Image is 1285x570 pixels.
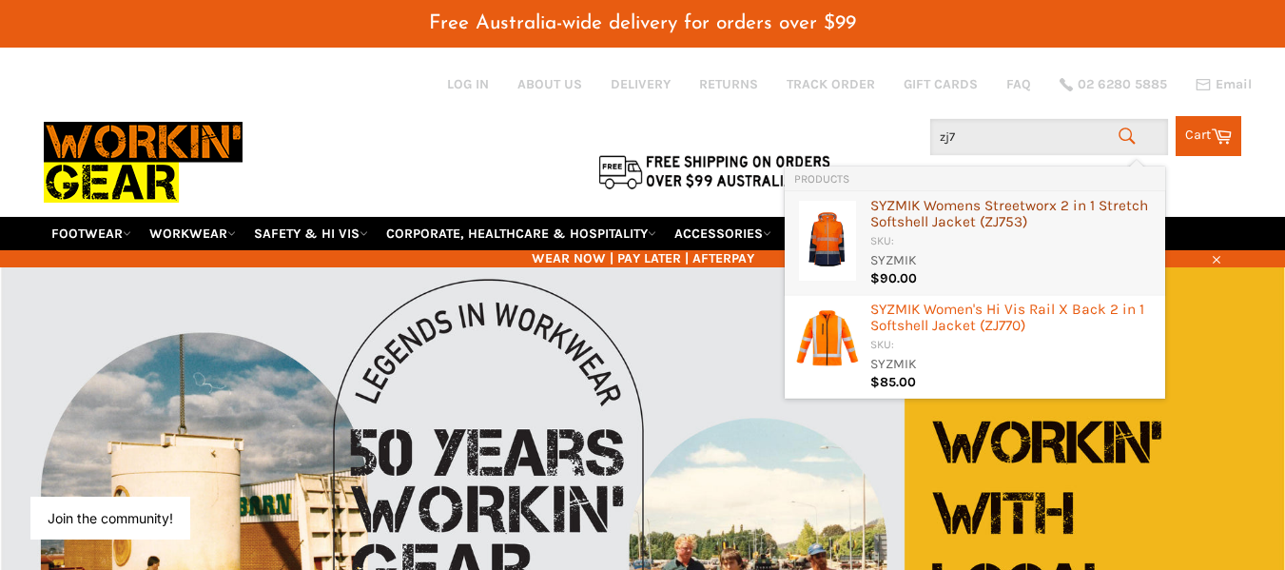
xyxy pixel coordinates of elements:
[870,337,1156,355] div: SKU:
[611,75,671,93] a: DELIVERY
[870,233,1156,251] div: SKU:
[142,217,243,250] a: WORKWEAR
[787,75,875,93] a: TRACK ORDER
[1176,116,1241,156] a: Cart
[667,217,779,250] a: ACCESSORIES
[785,191,1165,295] li: Products: SYZMIK Womens Streetworx 2 in 1 Stretch Softshell Jacket (ZJ753)
[48,510,173,526] button: Join the community!
[1216,78,1252,91] span: Email
[870,270,917,286] span: $90.00
[984,317,1005,334] b: ZJ7
[1060,78,1167,91] a: 02 6280 5885
[1196,77,1252,92] a: Email
[447,76,489,92] a: Log in
[782,217,911,250] a: RE-WORKIN' GEAR
[1006,75,1031,93] a: FAQ
[870,374,916,390] span: $85.00
[984,213,1005,230] b: ZJ7
[870,251,1156,271] div: SYZMIK
[44,108,243,216] img: Workin Gear leaders in Workwear, Safety Boots, PPE, Uniforms. Australia's No.1 in Workwear
[870,302,1156,337] div: SYZMIK Women's Hi Vis Rail X Back 2 in 1 Softshell Jacket ( 70)
[904,75,978,93] a: GIFT CARDS
[799,201,855,281] img: ZJ753_Product_Orange_Navy_01_WQecfi3_200x.jpg
[870,355,1156,375] div: SYZMIK
[379,217,664,250] a: CORPORATE, HEALTHCARE & HOSPITALITY
[517,75,582,93] a: ABOUT US
[44,249,1242,267] span: WEAR NOW | PAY LATER | AFTERPAY
[429,13,856,33] span: Free Australia-wide delivery for orders over $99
[44,217,139,250] a: FOOTWEAR
[785,295,1165,399] li: Products: SYZMIK Women's Hi Vis Rail X Back 2 in 1 Softshell Jacket (ZJ770)
[699,75,758,93] a: RETURNS
[930,119,1168,155] input: Search
[794,305,861,371] img: ZJ770_Product_Orange_01_5n01ISY_200x.jpg
[595,151,833,191] img: Flat $9.95 shipping Australia wide
[870,198,1156,233] div: SYZMIK Womens Streetworx 2 in 1 Stretch Softshell Jacket ( 53)
[1078,78,1167,91] span: 02 6280 5885
[246,217,376,250] a: SAFETY & HI VIS
[785,167,1165,191] li: Products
